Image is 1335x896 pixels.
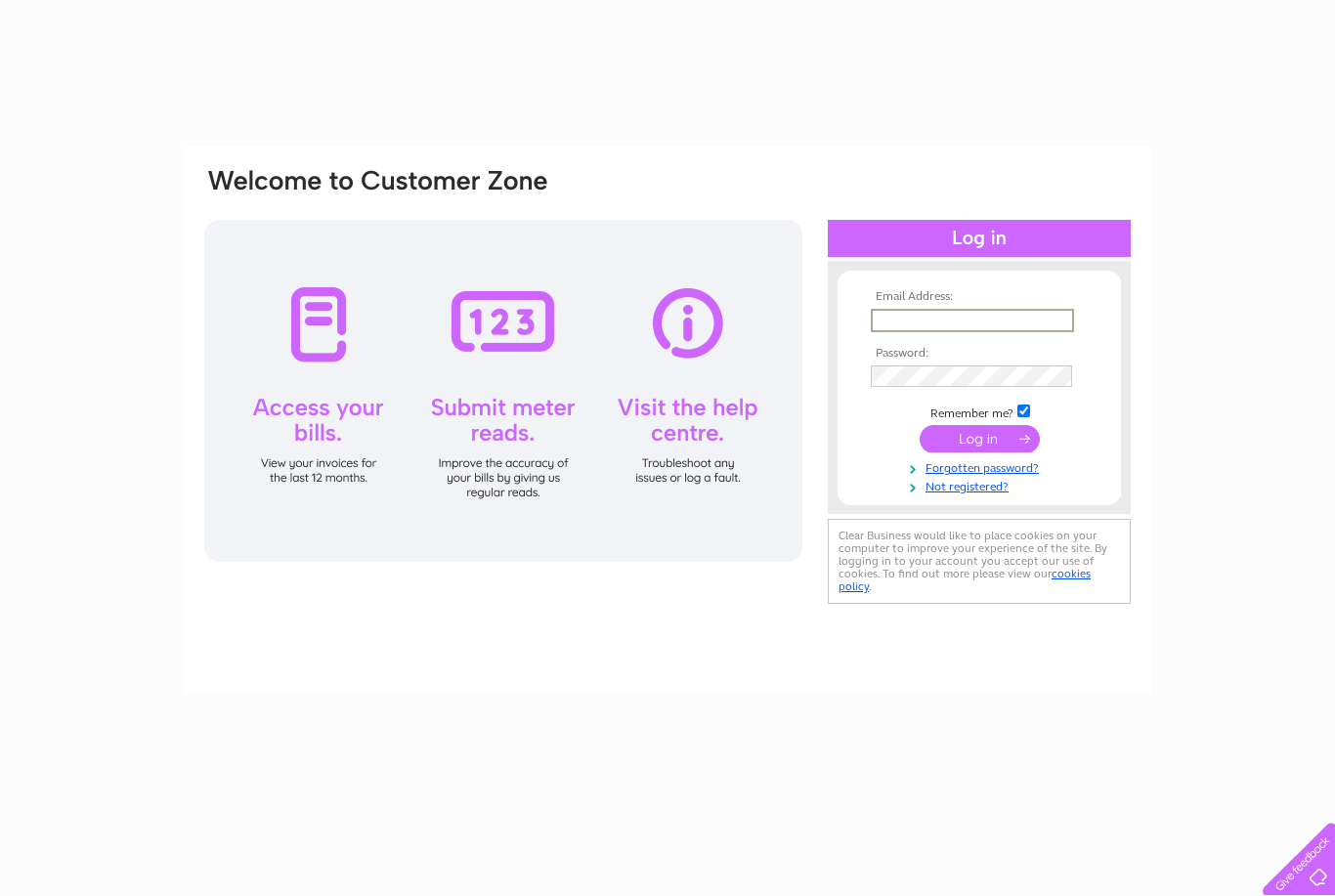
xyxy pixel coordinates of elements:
input: Submit [920,425,1040,452]
a: Not registered? [871,476,1093,494]
th: Password: [866,347,1093,361]
a: Forgotten password? [871,457,1093,476]
td: Remember me? [866,402,1093,421]
div: Clear Business would like to place cookies on your computer to improve your experience of the sit... [828,519,1131,604]
th: Email Address: [866,290,1093,304]
a: cookies policy [839,567,1091,593]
